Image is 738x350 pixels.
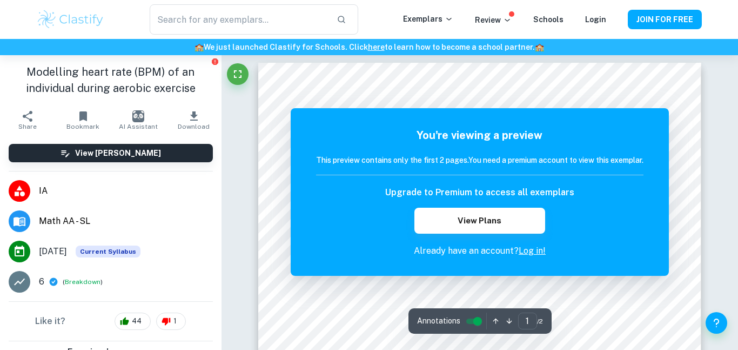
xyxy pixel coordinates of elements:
a: Log in! [519,246,546,256]
button: JOIN FOR FREE [628,10,702,29]
h6: We just launched Clastify for Schools. Click to learn how to become a school partner. [2,41,736,53]
button: View [PERSON_NAME] [9,144,213,162]
div: 1 [156,313,186,330]
button: Fullscreen [227,63,249,85]
button: Report issue [211,57,219,65]
span: Download [178,123,210,130]
span: Bookmark [66,123,99,130]
span: Math AA - SL [39,215,213,228]
h1: Modelling heart rate (BPM) of an individual during aerobic exercise [9,64,213,96]
span: [DATE] [39,245,67,258]
h6: Upgrade to Premium to access all exemplars [385,186,574,199]
p: 6 [39,275,44,288]
p: Already have an account? [316,245,643,257]
span: 1 [167,316,183,327]
div: 44 [115,313,151,330]
span: Current Syllabus [76,246,140,257]
span: Annotations [417,315,460,327]
a: Login [585,15,606,24]
a: here [368,43,385,51]
button: AI Assistant [111,105,166,135]
a: Schools [533,15,563,24]
h6: Like it? [35,315,65,328]
span: ( ) [63,277,103,287]
span: IA [39,184,213,197]
span: AI Assistant [119,123,158,130]
h5: You're viewing a preview [316,127,643,143]
button: Download [166,105,221,135]
span: Share [18,123,37,130]
input: Search for any exemplars... [150,4,328,35]
button: Breakdown [65,277,100,287]
span: 🏫 [194,43,204,51]
button: Bookmark [55,105,110,135]
span: / 2 [537,316,543,326]
img: Clastify logo [36,9,105,30]
p: Exemplars [403,13,453,25]
div: This exemplar is based on the current syllabus. Feel free to refer to it for inspiration/ideas wh... [76,246,140,257]
p: Review [475,14,512,26]
button: Help and Feedback [706,312,727,334]
img: AI Assistant [132,110,144,122]
h6: This preview contains only the first 2 pages. You need a premium account to view this exemplar. [316,154,643,166]
button: View Plans [414,208,545,234]
span: 44 [126,316,147,327]
span: 🏫 [535,43,544,51]
h6: View [PERSON_NAME] [75,147,161,159]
